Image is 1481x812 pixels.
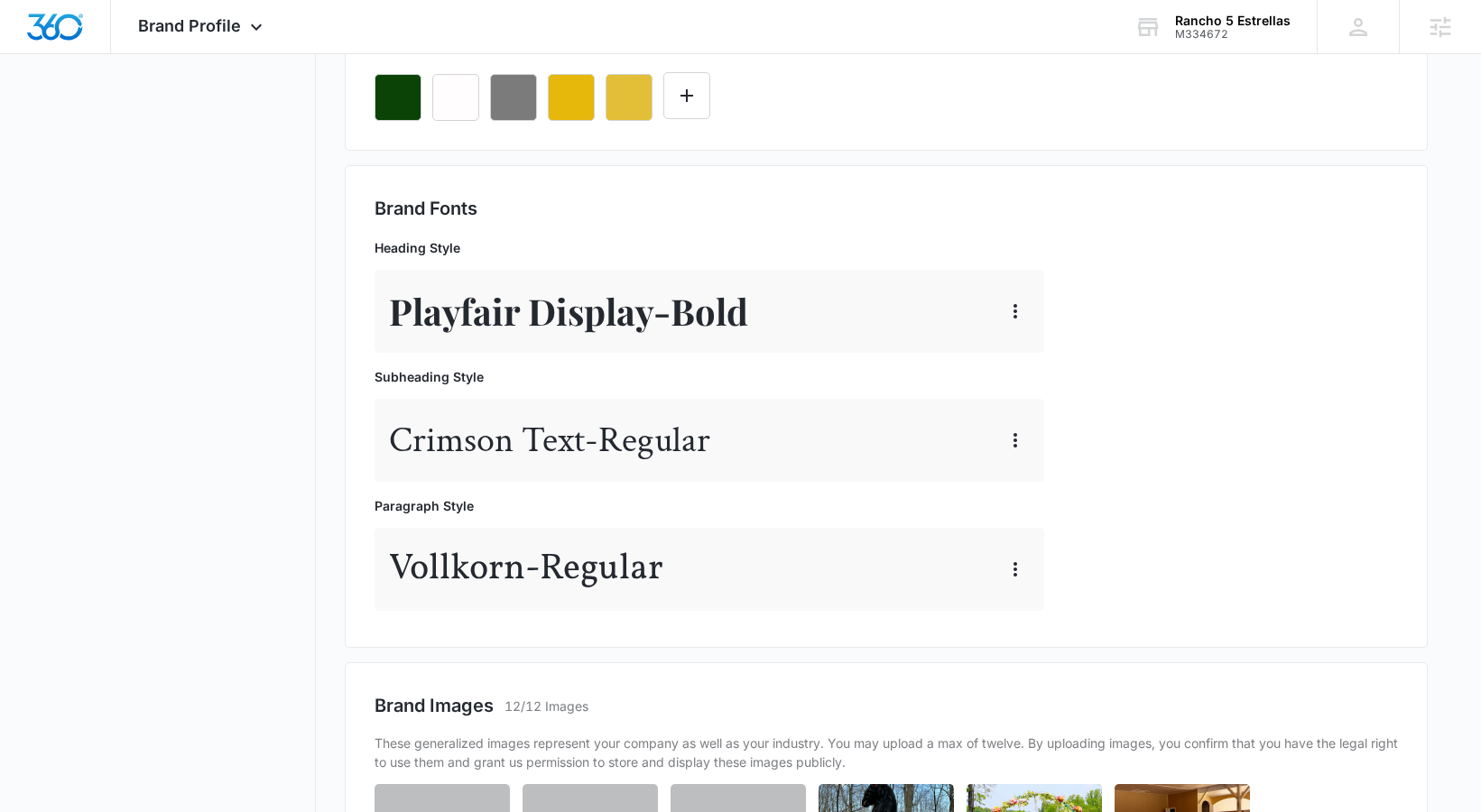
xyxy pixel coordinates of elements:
[375,734,1398,771] p: These generalized images represent your company as well as your industry. You may upload a max of...
[375,195,1398,222] h2: Brand Fonts
[389,542,663,596] p: Vollkorn - Regular
[138,16,241,35] span: Brand Profile
[375,496,1044,515] p: Paragraph Style
[389,413,710,467] p: Crimson Text - Regular
[389,284,748,338] p: Playfair Display - Bold
[663,72,710,119] button: Edit Color
[375,367,1044,386] p: Subheading Style
[1175,14,1291,28] div: account name
[1175,28,1291,41] div: account id
[375,692,494,719] h2: Brand Images
[375,238,1044,257] p: Heading Style
[504,697,588,715] p: 12/12 Images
